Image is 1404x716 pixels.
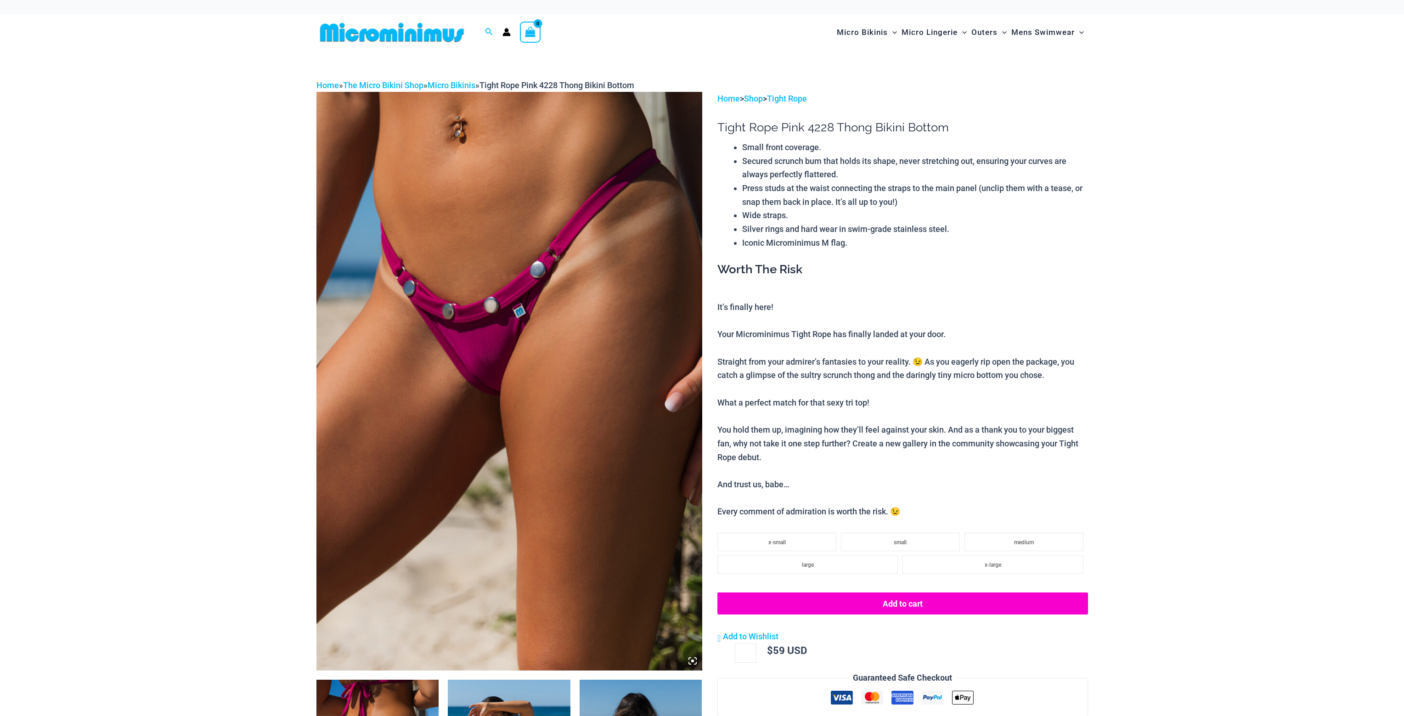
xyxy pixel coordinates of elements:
[502,28,511,36] a: Account icon link
[343,80,423,90] a: The Micro Bikini Shop
[316,80,339,90] a: Home
[520,22,541,43] a: View Shopping Cart, empty
[742,154,1088,181] li: Secured scrunch bum that holds its shape, never stretching out, ensuring your curves are always p...
[742,181,1088,209] li: Press studs at the waist connecting the straps to the main panel (unclip them with a tease, or sn...
[902,21,958,44] span: Micro Lingerie
[428,80,475,90] a: Micro Bikinis
[888,21,897,44] span: Menu Toggle
[964,533,1083,551] li: medium
[723,631,778,641] span: Add to Wishlist
[835,18,899,46] a: Micro BikinisMenu ToggleMenu Toggle
[902,555,1083,574] li: x-large
[735,643,756,663] input: Product quantity
[837,21,888,44] span: Micro Bikinis
[767,643,773,657] span: $
[841,533,960,551] li: small
[717,94,740,103] a: Home
[971,21,998,44] span: Outers
[485,27,493,38] a: Search icon link
[316,80,634,90] span: » » »
[744,94,763,103] a: Shop
[717,120,1088,135] h1: Tight Rope Pink 4228 Thong Bikini Bottom
[833,17,1088,48] nav: Site Navigation
[316,92,702,671] img: Tight Rope Pink 4228 Thong
[767,643,807,657] bdi: 59 USD
[958,21,967,44] span: Menu Toggle
[717,630,778,643] a: Add to Wishlist
[1014,539,1034,546] span: medium
[1009,18,1086,46] a: Mens SwimwearMenu ToggleMenu Toggle
[985,562,1001,568] span: x-large
[717,300,1088,519] p: It’s finally here! Your Microminimus Tight Rope has finally landed at your door. Straight from yo...
[1011,21,1075,44] span: Mens Swimwear
[802,562,814,568] span: large
[768,539,786,546] span: x-small
[969,18,1009,46] a: OutersMenu ToggleMenu Toggle
[717,592,1088,615] button: Add to cart
[998,21,1007,44] span: Menu Toggle
[717,555,898,574] li: large
[717,92,1088,106] p: > >
[742,236,1088,250] li: Iconic Microminimus M flag.
[1075,21,1084,44] span: Menu Toggle
[894,539,907,546] span: small
[717,533,836,551] li: x-small
[767,94,807,103] a: Tight Rope
[316,22,468,43] img: MM SHOP LOGO FLAT
[742,141,1088,154] li: Small front coverage.
[742,222,1088,236] li: Silver rings and hard wear in swim-grade stainless steel.
[849,671,956,685] legend: Guaranteed Safe Checkout
[479,80,634,90] span: Tight Rope Pink 4228 Thong Bikini Bottom
[717,262,1088,277] h3: Worth The Risk
[742,209,1088,222] li: Wide straps.
[899,18,969,46] a: Micro LingerieMenu ToggleMenu Toggle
